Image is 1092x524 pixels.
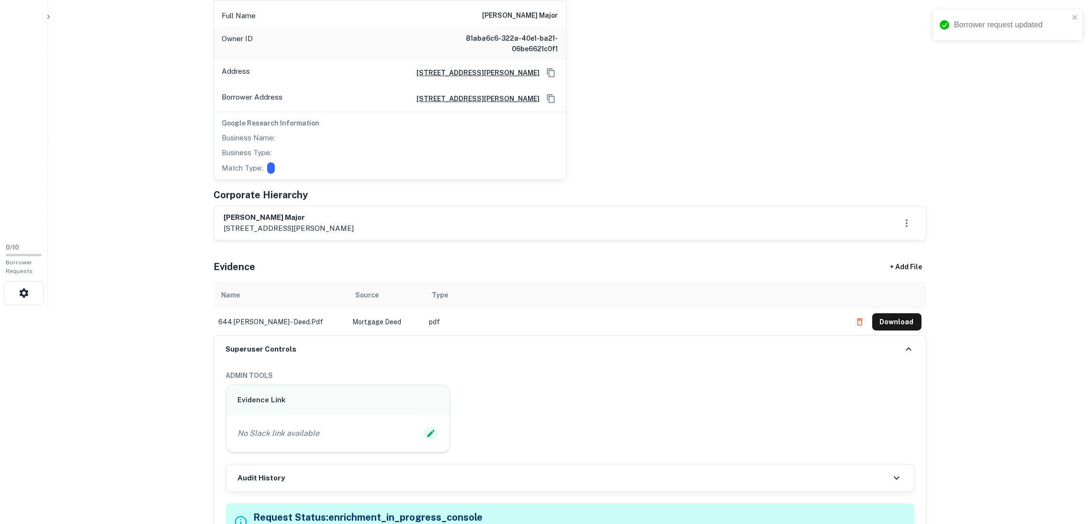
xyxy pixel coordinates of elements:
p: Full Name [222,10,256,22]
span: Borrower Requests [6,259,33,274]
button: Delete file [851,314,868,330]
th: Name [214,282,348,308]
h6: Audit History [238,473,285,484]
p: Business Name: [222,132,275,144]
div: Source [356,289,379,301]
a: [STREET_ADDRESS][PERSON_NAME] [409,93,540,104]
div: Name [222,289,240,301]
p: Borrower Address [222,91,283,106]
h6: [PERSON_NAME] major [224,212,354,223]
button: Copy Address [544,66,558,80]
h6: ADMIN TOOLS [226,370,914,381]
th: Type [425,282,846,308]
h5: Corporate Hierarchy [214,188,308,202]
p: No Slack link available [238,428,320,439]
p: Business Type: [222,147,272,159]
h6: Superuser Controls [226,344,297,355]
td: 644 [PERSON_NAME] - deed.pdf [214,308,348,335]
p: Address [222,66,250,80]
span: 0 / 10 [6,244,19,251]
h5: Evidence [214,260,256,274]
th: Source [348,282,425,308]
div: + Add File [873,259,940,276]
h6: Evidence Link [238,395,439,406]
button: Download [872,313,922,330]
td: pdf [425,308,846,335]
button: close [1072,13,1079,23]
h6: [PERSON_NAME] major [483,10,558,22]
p: [STREET_ADDRESS][PERSON_NAME] [224,223,354,234]
div: Type [432,289,449,301]
div: Borrower request updated [954,19,1069,31]
h6: Google Research Information [222,118,558,128]
p: Match Type: [222,162,263,174]
td: Mortgage Deed [348,308,425,335]
iframe: Chat Widget [1044,447,1092,493]
p: Owner ID [222,33,253,54]
a: [STREET_ADDRESS][PERSON_NAME] [409,68,540,78]
div: scrollable content [214,282,926,335]
button: Edit Slack Link [424,426,438,441]
button: Copy Address [544,91,558,106]
h6: 81aba6c6-322a-40e1-ba21-06be6621c0f1 [443,33,558,54]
